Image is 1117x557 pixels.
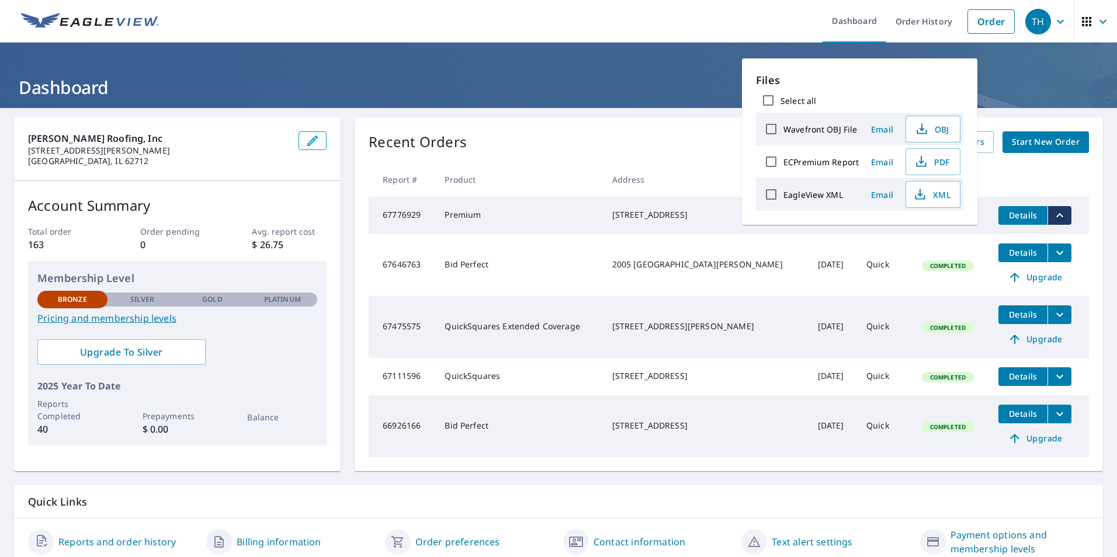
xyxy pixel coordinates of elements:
[1005,309,1040,320] span: Details
[612,259,799,270] div: 2005 [GEOGRAPHIC_DATA][PERSON_NAME]
[1002,131,1089,153] a: Start New Order
[1005,270,1064,284] span: Upgrade
[951,528,1089,556] a: Payment options and membership levels
[998,429,1071,448] a: Upgrade
[923,423,973,431] span: Completed
[998,206,1047,225] button: detailsBtn-67776929
[998,243,1047,262] button: detailsBtn-67646763
[202,294,222,305] p: Gold
[369,197,435,234] td: 67776929
[37,422,107,436] p: 40
[1025,9,1051,34] div: TH
[783,156,859,168] label: ECPremium Report
[594,535,685,549] a: Contact information
[906,116,960,142] button: OBJ
[857,395,913,457] td: Quick
[1005,332,1064,346] span: Upgrade
[809,296,858,358] td: [DATE]
[143,422,213,436] p: $ 0.00
[28,156,289,166] p: [GEOGRAPHIC_DATA], IL 62712
[37,379,317,393] p: 2025 Year To Date
[58,535,176,549] a: Reports and order history
[435,162,602,197] th: Product
[252,225,327,238] p: Avg. report cost
[998,367,1047,386] button: detailsBtn-67111596
[868,156,896,168] span: Email
[923,373,973,381] span: Completed
[906,181,960,208] button: XML
[247,411,317,423] p: Balance
[998,305,1047,324] button: detailsBtn-67475575
[37,398,107,422] p: Reports Completed
[1047,405,1071,423] button: filesDropdownBtn-66926166
[369,131,467,153] p: Recent Orders
[857,358,913,395] td: Quick
[923,262,973,270] span: Completed
[1047,206,1071,225] button: filesDropdownBtn-67776929
[1005,371,1040,382] span: Details
[369,358,435,395] td: 67111596
[1047,367,1071,386] button: filesDropdownBtn-67111596
[783,189,843,200] label: EagleView XML
[612,420,799,431] div: [STREET_ADDRESS]
[28,131,289,145] p: [PERSON_NAME] Roofing, Inc
[21,13,159,30] img: EV Logo
[612,209,799,221] div: [STREET_ADDRESS]
[1047,305,1071,324] button: filesDropdownBtn-67475575
[612,370,799,382] div: [STREET_ADDRESS]
[603,162,809,197] th: Address
[863,186,901,204] button: Email
[369,162,435,197] th: Report #
[237,535,321,549] a: Billing information
[435,197,602,234] td: Premium
[772,535,852,549] a: Text alert settings
[28,495,1089,509] p: Quick Links
[998,405,1047,423] button: detailsBtn-66926166
[28,145,289,156] p: [STREET_ADDRESS][PERSON_NAME]
[1047,243,1071,262] button: filesDropdownBtn-67646763
[28,238,103,252] p: 163
[863,153,901,171] button: Email
[369,395,435,457] td: 66926166
[809,395,858,457] td: [DATE]
[913,122,951,136] span: OBJ
[868,189,896,200] span: Email
[37,270,317,286] p: Membership Level
[435,234,602,296] td: Bid Perfect
[435,358,602,395] td: QuickSquares
[415,535,500,549] a: Order preferences
[140,238,215,252] p: 0
[967,9,1015,34] a: Order
[58,294,87,305] p: Bronze
[923,323,973,332] span: Completed
[857,234,913,296] td: Quick
[906,148,960,175] button: PDF
[913,155,951,169] span: PDF
[857,296,913,358] td: Quick
[1005,431,1064,445] span: Upgrade
[809,234,858,296] td: [DATE]
[37,311,317,325] a: Pricing and membership levels
[809,358,858,395] td: [DATE]
[28,225,103,238] p: Total order
[868,124,896,135] span: Email
[1005,210,1040,221] span: Details
[998,268,1071,287] a: Upgrade
[863,120,901,138] button: Email
[252,238,327,252] p: $ 26.75
[1012,135,1080,149] span: Start New Order
[130,294,155,305] p: Silver
[756,72,963,88] p: Files
[913,187,951,201] span: XML
[28,195,327,216] p: Account Summary
[780,95,816,106] label: Select all
[1005,247,1040,258] span: Details
[140,225,215,238] p: Order pending
[264,294,301,305] p: Platinum
[998,330,1071,349] a: Upgrade
[1005,408,1040,419] span: Details
[369,234,435,296] td: 67646763
[47,346,196,358] span: Upgrade To Silver
[369,296,435,358] td: 67475575
[37,339,206,365] a: Upgrade To Silver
